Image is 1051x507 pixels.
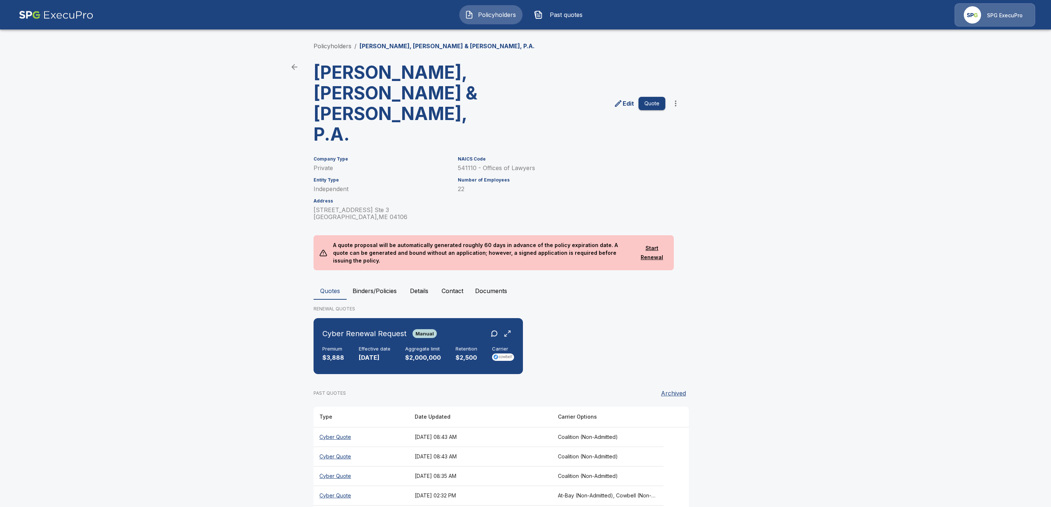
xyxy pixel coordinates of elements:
[552,466,663,486] th: Coalition (Non-Admitted)
[287,60,302,74] a: back
[314,466,409,486] th: Cyber Quote
[465,10,474,19] img: Policyholders Icon
[314,486,409,505] th: Cyber Quote
[314,198,449,204] h6: Address
[322,328,407,339] h6: Cyber Renewal Request
[456,346,477,352] h6: Retention
[638,97,665,110] button: Quote
[552,486,663,505] th: At-Bay (Non-Admitted), Cowbell (Non-Admitted), Corvus Cyber (Non-Admitted), Tokio Marine TMHCC (N...
[314,427,409,447] th: Cyber Quote
[668,96,683,111] button: more
[314,186,449,193] p: Independent
[459,5,523,24] button: Policyholders IconPolicyholders
[347,282,403,300] button: Binders/Policies
[314,42,535,50] nav: breadcrumb
[359,353,390,362] p: [DATE]
[314,165,449,172] p: Private
[314,447,409,466] th: Cyber Quote
[436,282,469,300] button: Contact
[623,99,634,108] p: Edit
[477,10,517,19] span: Policyholders
[19,3,93,27] img: AA Logo
[314,156,449,162] h6: Company Type
[492,353,514,361] img: Carrier
[354,42,357,50] li: /
[403,282,436,300] button: Details
[405,353,441,362] p: $2,000,000
[413,331,437,337] span: Manual
[327,235,636,270] p: A quote proposal will be automatically generated roughly 60 days in advance of the policy expirat...
[964,6,981,24] img: Agency Icon
[409,486,552,505] th: [DATE] 02:32 PM
[322,346,344,352] h6: Premium
[314,406,409,427] th: Type
[314,177,449,183] h6: Entity Type
[409,406,552,427] th: Date Updated
[987,12,1023,19] p: SPG ExecuPro
[658,386,689,401] button: Archived
[612,98,636,109] a: edit
[955,3,1035,27] a: Agency IconSPG ExecuPro
[409,427,552,447] th: [DATE] 08:43 AM
[534,10,543,19] img: Past quotes Icon
[458,156,665,162] h6: NAICS Code
[458,177,665,183] h6: Number of Employees
[360,42,535,50] p: [PERSON_NAME], [PERSON_NAME] & [PERSON_NAME], P.A.
[546,10,586,19] span: Past quotes
[458,165,665,172] p: 541110 - Offices of Lawyers
[405,346,441,352] h6: Aggregate limit
[636,242,668,264] button: Start Renewal
[492,346,514,352] h6: Carrier
[322,353,344,362] p: $3,888
[314,42,351,50] a: Policyholders
[409,447,552,466] th: [DATE] 08:43 AM
[359,346,390,352] h6: Effective date
[458,186,665,193] p: 22
[314,390,346,397] p: PAST QUOTES
[469,282,513,300] button: Documents
[314,306,737,312] p: RENEWAL QUOTES
[552,406,663,427] th: Carrier Options
[314,282,347,300] button: Quotes
[528,5,592,24] button: Past quotes IconPast quotes
[314,62,495,145] h3: [PERSON_NAME], [PERSON_NAME] & [PERSON_NAME], P.A.
[314,282,737,300] div: policyholder tabs
[552,447,663,466] th: Coalition (Non-Admitted)
[552,427,663,447] th: Coalition (Non-Admitted)
[314,207,449,221] p: [STREET_ADDRESS] Ste 3 [GEOGRAPHIC_DATA] , ME 04106
[456,353,477,362] p: $2,500
[409,466,552,486] th: [DATE] 08:35 AM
